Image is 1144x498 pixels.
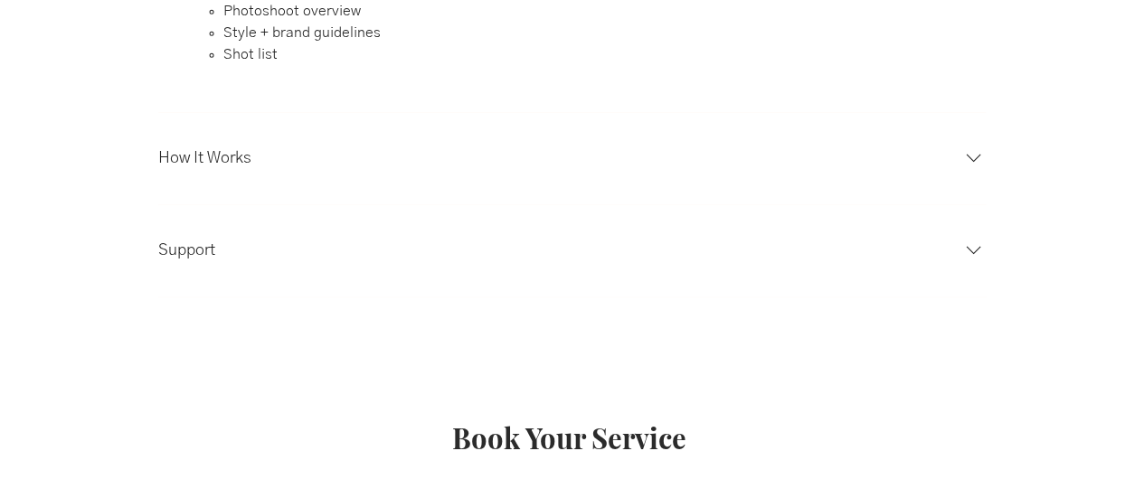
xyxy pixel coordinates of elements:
[158,308,987,378] button: Special Notes
[223,4,361,18] span: Photoshoot overview
[158,124,987,193] button: How It Works
[223,25,381,40] span: Style + brand guidelines
[158,148,251,168] h3: How It Works
[193,418,947,456] p: Book Your Service
[158,216,987,286] button: Support
[158,240,215,260] h3: Support
[223,47,278,61] span: Shot list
